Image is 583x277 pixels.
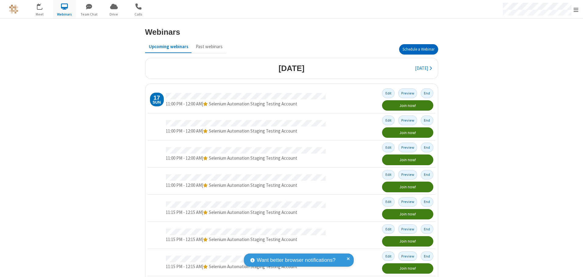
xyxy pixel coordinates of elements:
[209,128,297,134] span: Selenium Automation Staging Testing Account
[209,209,297,215] span: Selenium Automation Staging Testing Account
[166,236,326,243] div: |
[166,182,326,189] div: |
[9,5,18,14] img: QA Selenium DO NOT DELETE OR CHANGE
[166,101,326,108] div: |
[28,12,51,17] span: Meet
[166,128,202,134] span: 11:00 PM - 12:00 AM
[421,115,433,125] button: End
[421,170,433,179] button: End
[382,100,433,111] button: Join now!
[421,143,433,152] button: End
[382,88,395,98] button: Edit
[382,224,395,234] button: Edit
[150,93,164,106] div: Sunday, August 17, 2025 11:00 PM
[382,209,433,219] button: Join now!
[421,197,433,207] button: End
[398,115,417,125] button: Preview
[399,44,438,55] button: Schedule a Webinar
[382,143,395,152] button: Edit
[209,236,297,242] span: Selenium Automation Staging Testing Account
[166,128,326,135] div: |
[398,251,417,261] button: Preview
[415,65,428,71] span: [DATE]
[166,236,202,242] span: 11:15 PM - 12:15 AM
[398,224,417,234] button: Preview
[382,263,433,274] button: Join now!
[382,127,433,138] button: Join now!
[278,64,304,73] h3: [DATE]
[398,143,417,152] button: Preview
[209,155,297,161] span: Selenium Automation Staging Testing Account
[166,209,202,215] span: 11:15 PM - 12:15 AM
[166,155,326,162] div: |
[166,209,326,216] div: |
[152,101,161,105] div: Sun
[421,224,433,234] button: End
[421,251,433,261] button: End
[209,182,297,188] span: Selenium Automation Staging Testing Account
[192,41,226,52] button: Past webinars
[421,88,433,98] button: End
[411,63,435,74] button: [DATE]
[78,12,101,17] span: Team Chat
[145,41,192,52] button: Upcoming webinars
[102,12,125,17] span: Drive
[382,251,395,261] button: Edit
[382,236,433,247] button: Join now!
[382,170,395,179] button: Edit
[166,264,202,269] span: 11:15 PM - 12:15 AM
[398,170,417,179] button: Preview
[209,101,297,107] span: Selenium Automation Staging Testing Account
[382,182,433,192] button: Join now!
[166,182,202,188] span: 11:00 PM - 12:00 AM
[382,197,395,207] button: Edit
[127,12,150,17] span: Calls
[153,95,160,101] div: 17
[166,263,326,270] div: |
[166,101,202,107] span: 11:00 PM - 12:00 AM
[398,197,417,207] button: Preview
[209,264,297,269] span: Selenium Automation Staging Testing Account
[398,88,417,98] button: Preview
[257,256,335,264] span: Want better browser notifications?
[382,115,395,125] button: Edit
[53,12,76,17] span: Webinars
[166,155,202,161] span: 11:00 PM - 12:00 AM
[40,3,46,8] div: 19
[145,28,180,36] h3: Webinars
[382,154,433,165] button: Join now!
